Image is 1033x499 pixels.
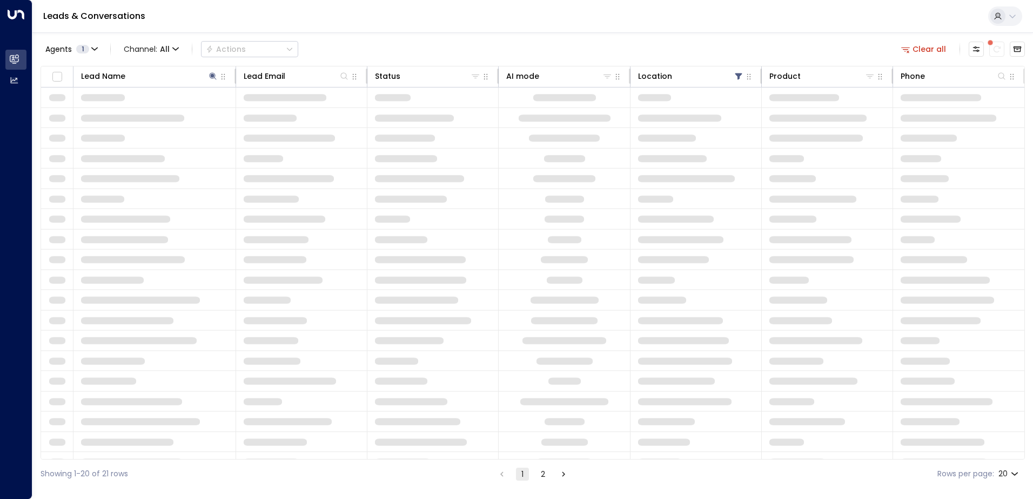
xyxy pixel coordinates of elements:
[206,44,246,54] div: Actions
[638,70,672,83] div: Location
[557,468,570,481] button: Go to next page
[495,467,571,481] nav: pagination navigation
[201,41,298,57] button: Actions
[506,70,539,83] div: AI mode
[375,70,481,83] div: Status
[45,45,72,53] span: Agents
[901,70,1007,83] div: Phone
[81,70,125,83] div: Lead Name
[506,70,612,83] div: AI mode
[1010,42,1025,57] button: Archived Leads
[769,70,875,83] div: Product
[937,468,994,480] label: Rows per page:
[201,41,298,57] div: Button group with a nested menu
[76,45,89,53] span: 1
[536,468,549,481] button: Go to page 2
[244,70,285,83] div: Lead Email
[989,42,1004,57] span: There are new threads available. Refresh the grid to view the latest updates.
[119,42,183,57] button: Channel:All
[901,70,925,83] div: Phone
[897,42,951,57] button: Clear all
[43,10,145,22] a: Leads & Conversations
[160,45,170,53] span: All
[81,70,218,83] div: Lead Name
[638,70,744,83] div: Location
[244,70,350,83] div: Lead Email
[969,42,984,57] button: Customize
[41,42,102,57] button: Agents1
[41,468,128,480] div: Showing 1-20 of 21 rows
[516,468,529,481] button: page 1
[769,70,801,83] div: Product
[375,70,400,83] div: Status
[119,42,183,57] span: Channel:
[998,466,1021,482] div: 20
